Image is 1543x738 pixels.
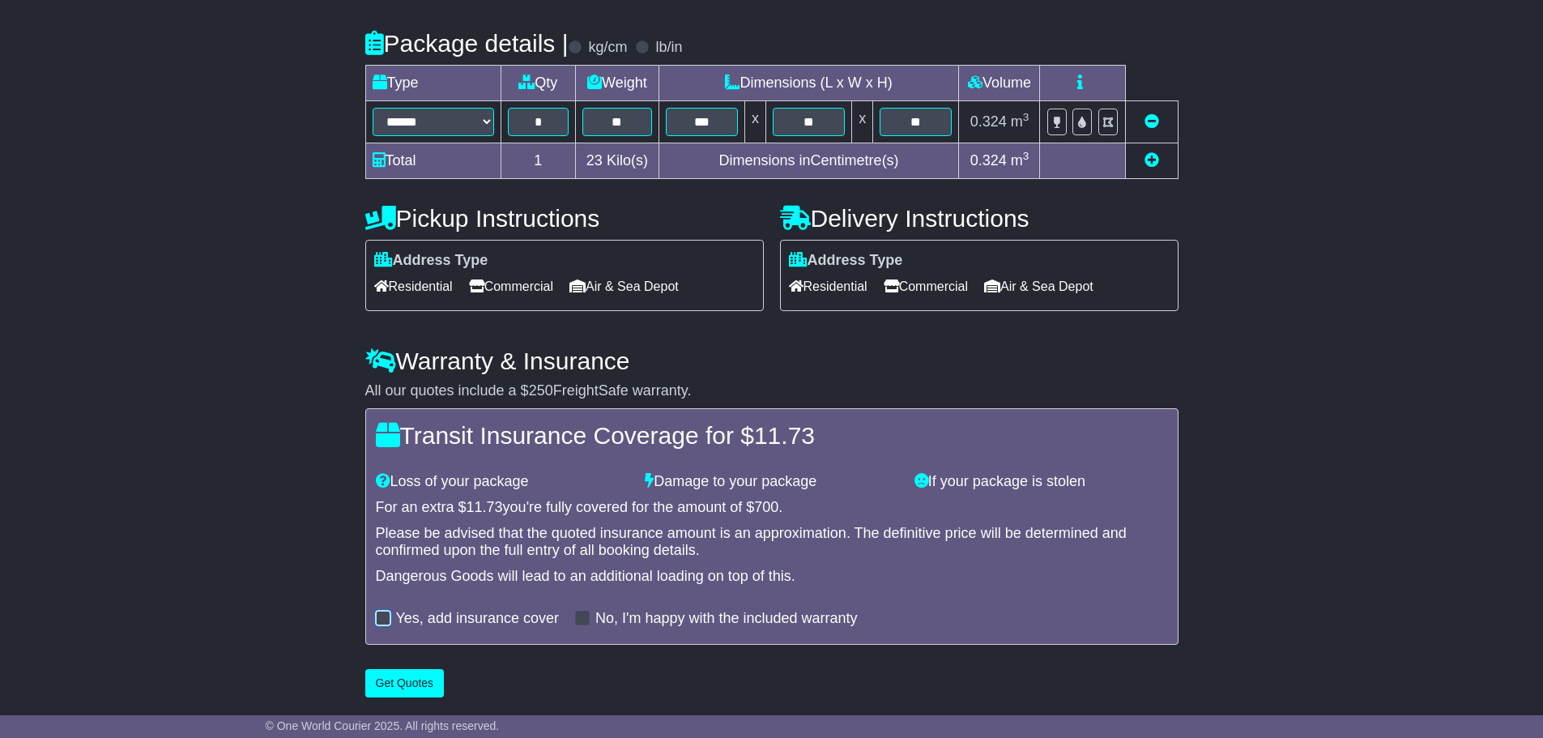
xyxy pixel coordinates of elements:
[970,152,1007,169] span: 0.324
[365,348,1179,374] h4: Warranty & Insurance
[1144,152,1159,169] a: Add new item
[569,274,679,299] span: Air & Sea Depot
[970,113,1007,130] span: 0.324
[365,382,1179,400] div: All our quotes include a $ FreightSafe warranty.
[659,66,959,101] td: Dimensions (L x W x H)
[376,499,1168,517] div: For an extra $ you're fully covered for the amount of $ .
[576,143,659,179] td: Kilo(s)
[754,499,778,515] span: 700
[906,473,1176,491] div: If your package is stolen
[376,525,1168,560] div: Please be advised that the quoted insurance amount is an approximation. The definitive price will...
[595,610,858,628] label: No, I'm happy with the included warranty
[852,101,873,143] td: x
[1023,150,1029,162] sup: 3
[374,274,453,299] span: Residential
[501,66,576,101] td: Qty
[368,473,637,491] div: Loss of your package
[744,101,765,143] td: x
[365,205,764,232] h4: Pickup Instructions
[396,610,559,628] label: Yes, add insurance cover
[266,719,500,732] span: © One World Courier 2025. All rights reserved.
[655,39,682,57] label: lb/in
[1144,113,1159,130] a: Remove this item
[374,252,488,270] label: Address Type
[576,66,659,101] td: Weight
[884,274,968,299] span: Commercial
[659,143,959,179] td: Dimensions in Centimetre(s)
[1011,113,1029,130] span: m
[467,499,503,515] span: 11.73
[365,143,501,179] td: Total
[586,152,603,169] span: 23
[754,422,815,449] span: 11.73
[789,274,867,299] span: Residential
[501,143,576,179] td: 1
[1023,111,1029,123] sup: 3
[1011,152,1029,169] span: m
[469,274,553,299] span: Commercial
[588,39,627,57] label: kg/cm
[529,382,553,399] span: 250
[637,473,906,491] div: Damage to your package
[365,669,445,697] button: Get Quotes
[780,205,1179,232] h4: Delivery Instructions
[376,568,1168,586] div: Dangerous Goods will lead to an additional loading on top of this.
[365,66,501,101] td: Type
[789,252,903,270] label: Address Type
[984,274,1093,299] span: Air & Sea Depot
[376,422,1168,449] h4: Transit Insurance Coverage for $
[959,66,1040,101] td: Volume
[365,30,569,57] h4: Package details |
